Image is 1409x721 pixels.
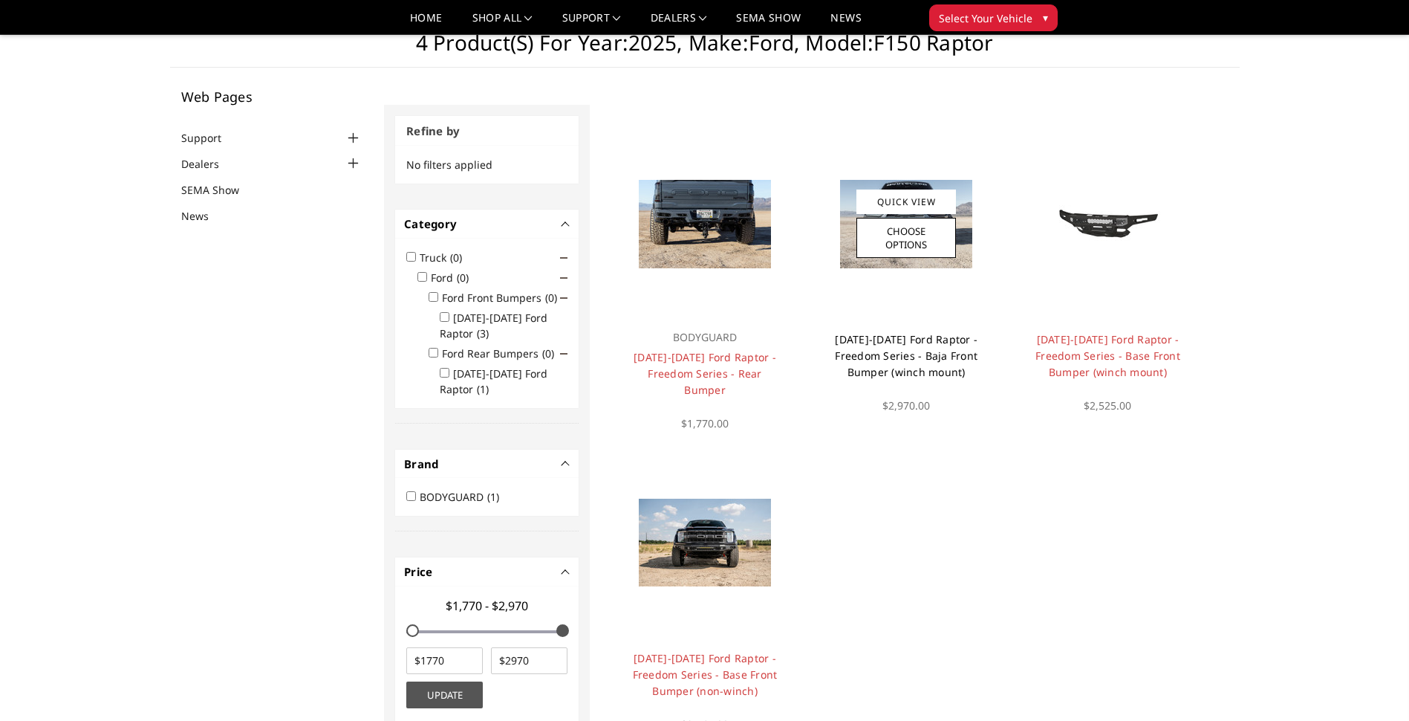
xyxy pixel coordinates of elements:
span: Select Your Vehicle [939,10,1032,26]
span: (3) [477,326,489,340]
input: $1770 [406,647,483,674]
button: Update [406,682,483,708]
a: Support [181,130,240,146]
a: Dealers [651,13,707,34]
span: $2,970.00 [882,398,930,413]
a: SEMA Show [181,182,258,198]
span: (0) [457,271,469,285]
label: [DATE]-[DATE] Ford Raptor [440,311,547,340]
a: [DATE]-[DATE] Ford Raptor - Freedom Series - Base Front Bumper (non-winch) [633,651,778,698]
span: (0) [542,346,554,360]
span: (0) [450,250,462,265]
a: Choose Options [856,218,956,258]
a: [DATE]-[DATE] Ford Raptor - Freedom Series - Rear Bumper [634,350,776,397]
label: Truck [420,250,471,265]
span: ▾ [1043,10,1048,25]
span: No filters applied [406,158,492,172]
h4: Category [404,216,570,233]
a: News [830,13,861,34]
button: - [562,220,570,227]
a: SEMA Show [736,13,801,34]
h4: Brand [404,456,570,473]
span: (1) [477,382,489,396]
a: shop all [472,13,533,34]
span: Click to show/hide children [560,294,567,302]
input: $2970 [491,647,567,674]
label: [DATE]-[DATE] Ford Raptor [440,366,547,396]
h3: Refine by [395,116,579,146]
a: Home [410,13,442,34]
label: Ford Front Bumpers [442,291,566,305]
button: - [562,568,570,575]
h5: Web Pages [181,90,362,103]
span: Click to show/hide children [560,350,567,358]
h4: Price [404,563,570,581]
a: Support [562,13,621,34]
span: Click to show/hide children [560,274,567,282]
span: $1,770.00 [681,416,729,430]
a: Dealers [181,156,238,172]
span: Click to show/hide children [560,254,567,262]
span: (0) [545,291,557,305]
h1: 4 Product(s) for Year:2025, Make:Ford, Model:F150 Raptor [170,30,1240,68]
label: BODYGUARD [420,490,508,504]
button: - [562,460,570,468]
a: Quick View [856,190,956,214]
label: Ford Rear Bumpers [442,346,563,360]
a: [DATE]-[DATE] Ford Raptor - Freedom Series - Base Front Bumper (winch mount) [1035,332,1180,379]
button: Select Your Vehicle [929,4,1058,31]
a: News [181,208,227,224]
p: BODYGUARD [630,329,779,346]
label: Ford [431,271,478,285]
span: $2,525.00 [1084,398,1131,413]
span: (1) [487,490,499,504]
a: [DATE]-[DATE] Ford Raptor - Freedom Series - Baja Front Bumper (winch mount) [835,332,977,379]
